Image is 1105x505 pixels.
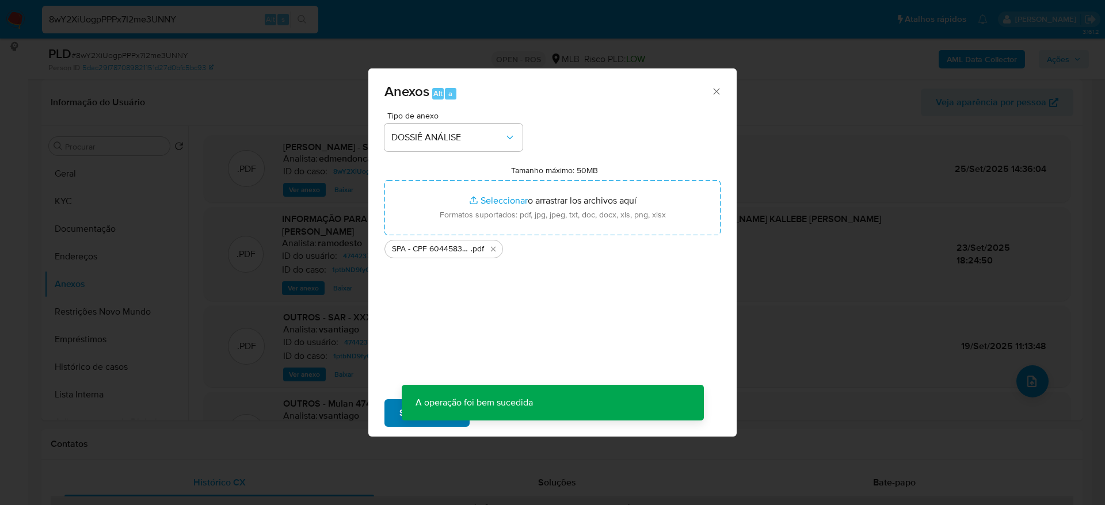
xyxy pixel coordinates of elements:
[384,399,470,427] button: Subir arquivo
[391,132,504,143] span: DOSSIÊ ANÁLISE
[399,400,455,426] span: Subir arquivo
[387,112,525,120] span: Tipo de anexo
[402,385,547,420] p: A operação foi bem sucedida
[392,243,471,255] span: SPA - CPF 60445830310 - [PERSON_NAME] KALLEBE [PERSON_NAME] [PERSON_NAME]
[448,88,452,99] span: a
[489,400,527,426] span: Cancelar
[433,88,443,99] span: Alt
[511,165,598,175] label: Tamanho máximo: 50MB
[486,242,500,256] button: Eliminar SPA - CPF 60445830310 - FABRICIO KALLEBE SOUSA ALVES.pdf
[384,235,721,258] ul: Archivos seleccionados
[711,86,721,96] button: Cerrar
[471,243,484,255] span: .pdf
[384,81,429,101] span: Anexos
[384,124,523,151] button: DOSSIÊ ANÁLISE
